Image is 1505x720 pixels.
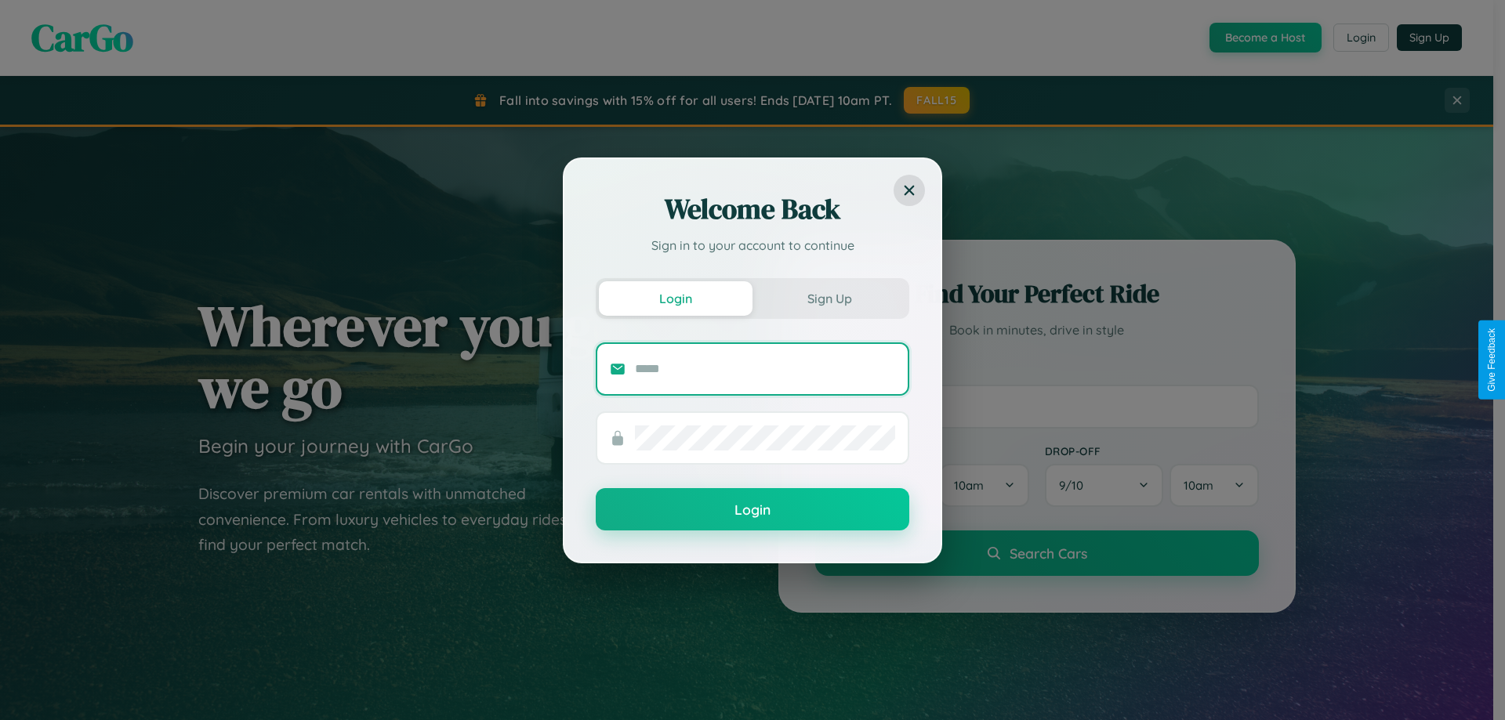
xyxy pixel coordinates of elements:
[752,281,906,316] button: Sign Up
[596,190,909,228] h2: Welcome Back
[599,281,752,316] button: Login
[596,488,909,530] button: Login
[1486,328,1497,392] div: Give Feedback
[596,236,909,255] p: Sign in to your account to continue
